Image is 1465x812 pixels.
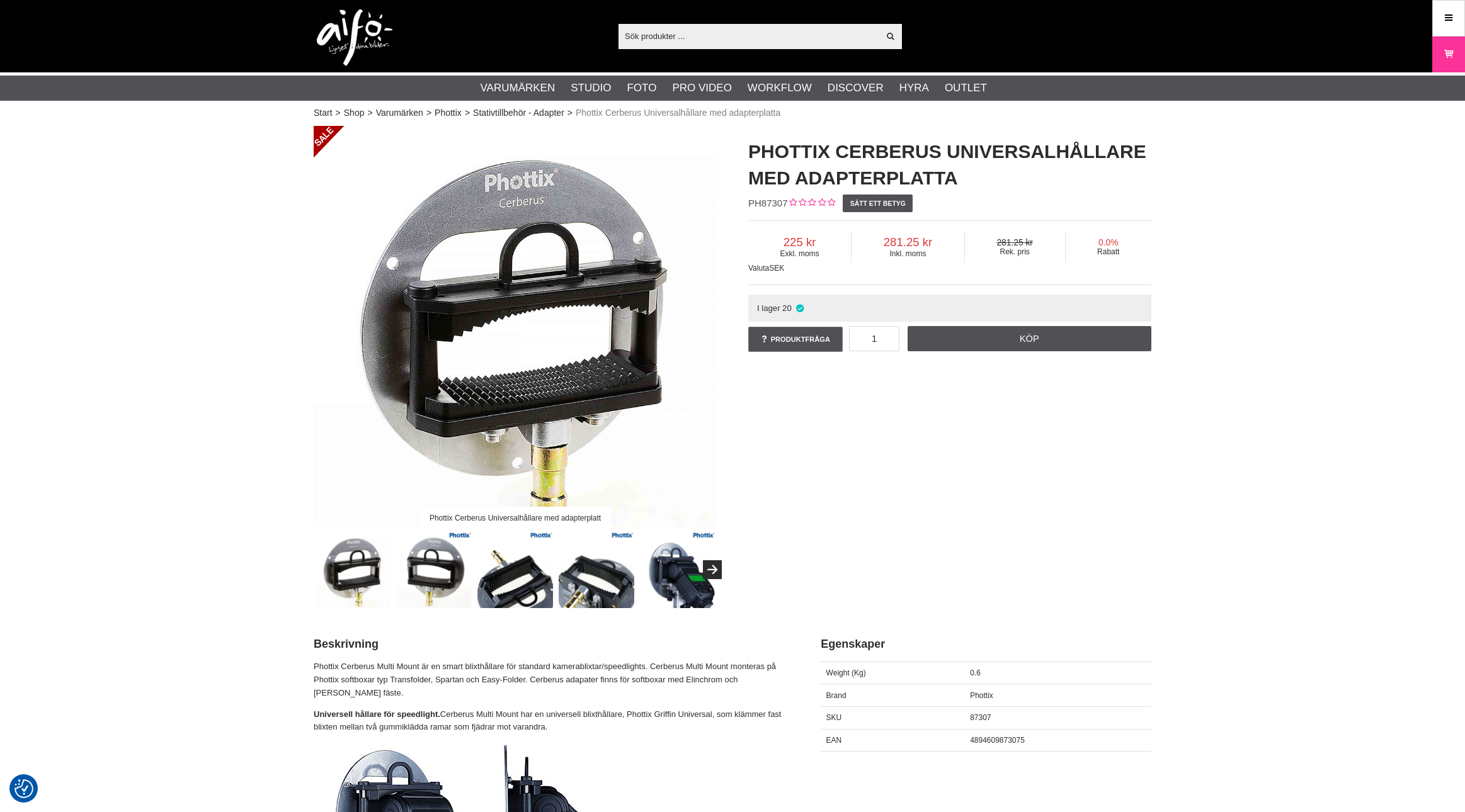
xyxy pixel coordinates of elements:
img: Phottix Cerberus Universalhållare med adapterplatt [315,532,391,608]
a: Produktfråga [748,327,843,352]
span: Brand [826,691,847,700]
a: Studio [571,80,611,96]
span: Phottix Cerberus Universalhållare med adapterplatta [576,106,780,120]
a: Hyra [899,80,929,96]
a: Köp [908,326,1152,351]
span: Weight (Kg) [826,668,866,677]
span: Phottix [970,691,993,700]
i: I lager [795,303,806,313]
button: Samtyckesinställningar [14,777,33,800]
a: Phottix [435,106,462,120]
p: Phottix Cerberus Multi Mount är en smart blixthållare för standard kamerablixtar/speedlights. Cer... [314,660,789,699]
span: Rabatt [1066,247,1152,256]
div: Phottix Cerberus Universalhållare med adapterplatt [419,507,611,529]
button: Next [703,560,722,579]
a: Varumärken [481,80,556,96]
span: EAN [826,736,842,745]
span: 0.0% [1066,238,1152,247]
span: > [426,106,431,120]
span: > [465,106,470,120]
h2: Beskrivning [314,636,789,652]
span: SKU [826,713,842,722]
span: > [367,106,372,120]
span: 87307 [970,713,991,722]
img: Standard tapp 3/8 och 1/4 gänga [559,532,635,608]
a: Discover [828,80,884,96]
span: 20 [782,303,792,313]
a: Outlet [945,80,987,96]
span: 281.25 [852,235,964,249]
div: Kundbetyg: 0 [788,197,835,210]
img: Ett fjädrande grepp håller fast blixten [640,532,716,608]
span: SEK [769,264,784,273]
a: Pro Video [672,80,731,96]
span: > [567,106,573,120]
span: > [336,106,341,120]
span: PH87307 [748,198,788,208]
img: Revisit consent button [14,779,33,798]
span: I lager [757,303,780,313]
h2: Egenskaper [821,636,1151,652]
a: Workflow [748,80,812,96]
p: Cerberus Multi Mount har en universell blixthållare, Phottix Griffin Universal, som klämmer fast ... [314,708,789,735]
input: Sök produkter ... [618,26,879,45]
a: Stativtillbehör - Adapter [473,106,564,120]
span: Exkl. moms [748,249,851,258]
span: Rek. pris [965,247,1065,256]
a: Sätt ett betyg [843,195,913,212]
a: Shop [344,106,365,120]
strong: Universell hållare för speedlight. [314,709,440,719]
img: Gummiklädda ramar håller fast blixten [477,532,554,608]
span: Valuta [748,264,769,273]
span: 225 [748,235,851,249]
img: Phottix Cerberus Universalhållare med adapterplatt [314,126,717,529]
h1: Phottix Cerberus Universalhållare med adapterplatta [748,138,1151,191]
span: 0.6 [970,668,981,677]
img: logo.png [317,9,392,66]
img: Passar Phottix Easy-Folder softboxar [396,532,472,608]
span: 4894609873075 [970,736,1025,745]
span: Inkl. moms [852,249,964,258]
a: Start [314,106,333,120]
a: Varumärken [376,106,423,120]
a: Foto [627,80,656,96]
span: 281.25 [965,238,1065,247]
